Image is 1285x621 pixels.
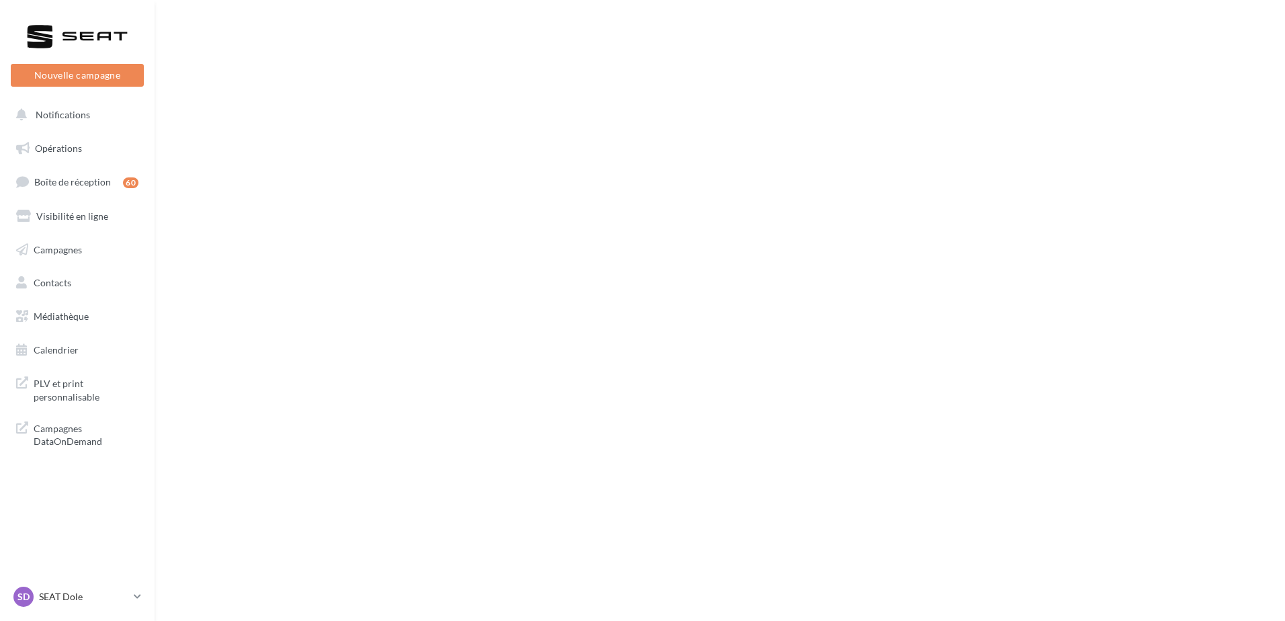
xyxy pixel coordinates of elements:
a: SD SEAT Dole [11,584,144,610]
a: Campagnes DataOnDemand [8,414,147,454]
p: SEAT Dole [39,590,128,604]
a: PLV et print personnalisable [8,369,147,409]
button: Nouvelle campagne [11,64,144,87]
a: Opérations [8,134,147,163]
a: Médiathèque [8,302,147,331]
a: Visibilité en ligne [8,202,147,231]
div: 60 [123,177,138,188]
span: Campagnes [34,243,82,255]
a: Boîte de réception60 [8,167,147,196]
span: Calendrier [34,344,79,356]
span: PLV et print personnalisable [34,374,138,403]
span: Boîte de réception [34,176,111,188]
span: Notifications [36,109,90,120]
button: Notifications [8,101,141,129]
a: Campagnes [8,236,147,264]
span: Opérations [35,142,82,154]
span: Médiathèque [34,310,89,322]
span: Campagnes DataOnDemand [34,419,138,448]
span: Visibilité en ligne [36,210,108,222]
span: SD [17,590,30,604]
span: Contacts [34,277,71,288]
a: Contacts [8,269,147,297]
a: Calendrier [8,336,147,364]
